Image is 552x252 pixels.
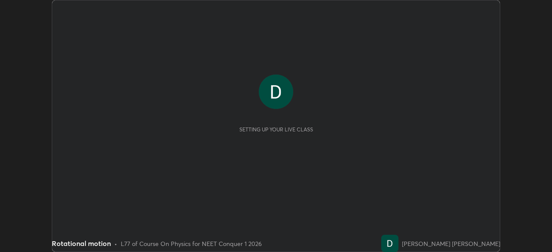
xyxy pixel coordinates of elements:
div: [PERSON_NAME] [PERSON_NAME] [402,239,500,248]
div: • [114,239,117,248]
div: Rotational motion [52,238,111,249]
img: f073bd56f9384c8bb425639622a869c1.jpg [381,235,398,252]
div: Setting up your live class [239,126,313,133]
img: f073bd56f9384c8bb425639622a869c1.jpg [259,75,293,109]
div: L77 of Course On Physics for NEET Conquer 1 2026 [121,239,262,248]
